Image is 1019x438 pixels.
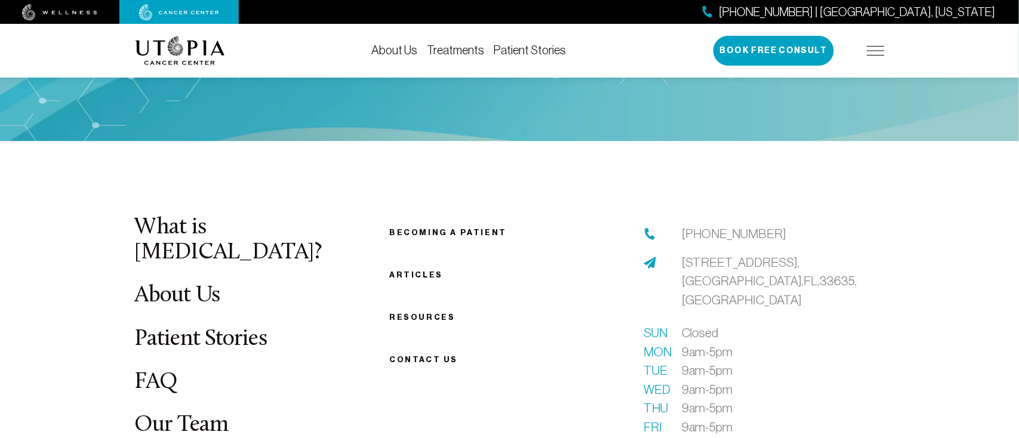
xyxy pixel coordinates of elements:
[719,4,995,21] span: [PHONE_NUMBER] | [GEOGRAPHIC_DATA], [US_STATE]
[703,4,995,21] a: [PHONE_NUMBER] | [GEOGRAPHIC_DATA], [US_STATE]
[682,380,733,399] span: 9am-5pm
[389,355,458,364] span: Contact us
[22,4,97,21] img: wellness
[389,270,443,279] a: Articles
[682,224,787,243] a: [PHONE_NUMBER]
[494,44,567,57] a: Patient Stories
[682,343,733,362] span: 9am-5pm
[135,284,220,307] a: About Us
[644,399,668,418] span: Thu
[427,44,485,57] a: Treatments
[135,216,322,264] a: What is [MEDICAL_DATA]?
[644,380,668,399] span: Wed
[372,44,418,57] a: About Us
[867,46,885,55] img: icon-hamburger
[135,328,267,351] a: Patient Stories
[644,257,656,269] img: address
[682,399,733,418] span: 9am-5pm
[682,253,885,310] a: [STREET_ADDRESS],[GEOGRAPHIC_DATA],FL,33635,[GEOGRAPHIC_DATA]
[644,343,668,362] span: Mon
[682,255,857,307] span: [STREET_ADDRESS], [GEOGRAPHIC_DATA], FL, 33635, [GEOGRAPHIC_DATA]
[389,228,507,237] a: Becoming a patient
[644,323,668,343] span: Sun
[135,36,225,65] img: logo
[644,418,668,437] span: Fri
[682,361,733,380] span: 9am-5pm
[644,361,668,380] span: Tue
[713,36,834,66] button: Book Free Consult
[135,371,178,394] a: FAQ
[389,313,455,322] a: Resources
[644,228,656,240] img: phone
[135,414,229,437] a: Our Team
[682,323,719,343] span: Closed
[139,4,219,21] img: cancer center
[682,418,733,437] span: 9am-5pm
